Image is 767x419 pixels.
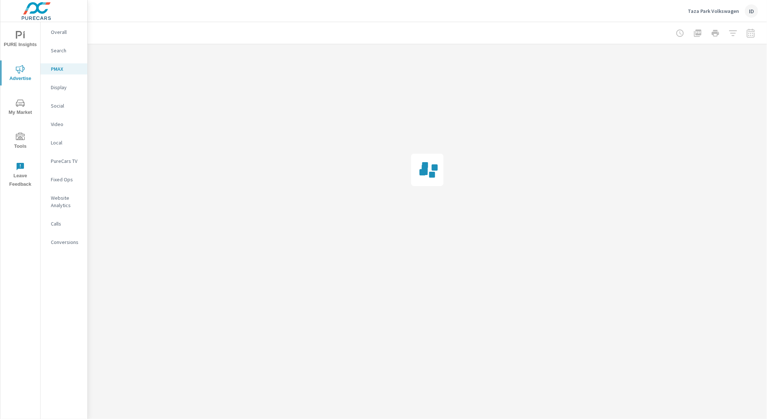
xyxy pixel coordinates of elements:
div: Overall [41,27,87,38]
span: Advertise [3,65,38,83]
div: Conversions [41,237,87,248]
p: Website Analytics [51,194,81,209]
span: My Market [3,99,38,117]
p: Local [51,139,81,146]
div: Search [41,45,87,56]
div: PMAX [41,63,87,74]
p: Conversions [51,238,81,246]
div: PureCars TV [41,156,87,167]
p: Calls [51,220,81,227]
div: ID [745,4,758,18]
p: Taza Park Volkswagen [688,8,739,14]
div: Display [41,82,87,93]
div: Video [41,119,87,130]
p: Overall [51,28,81,36]
span: Leave Feedback [3,162,38,189]
p: Display [51,84,81,91]
div: Calls [41,218,87,229]
span: PURE Insights [3,31,38,49]
p: PureCars TV [51,157,81,165]
div: nav menu [0,22,40,192]
div: Local [41,137,87,148]
p: Social [51,102,81,109]
p: Video [51,121,81,128]
p: PMAX [51,65,81,73]
p: Fixed Ops [51,176,81,183]
div: Social [41,100,87,111]
span: Tools [3,133,38,151]
div: Website Analytics [41,192,87,211]
div: Fixed Ops [41,174,87,185]
p: Search [51,47,81,54]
